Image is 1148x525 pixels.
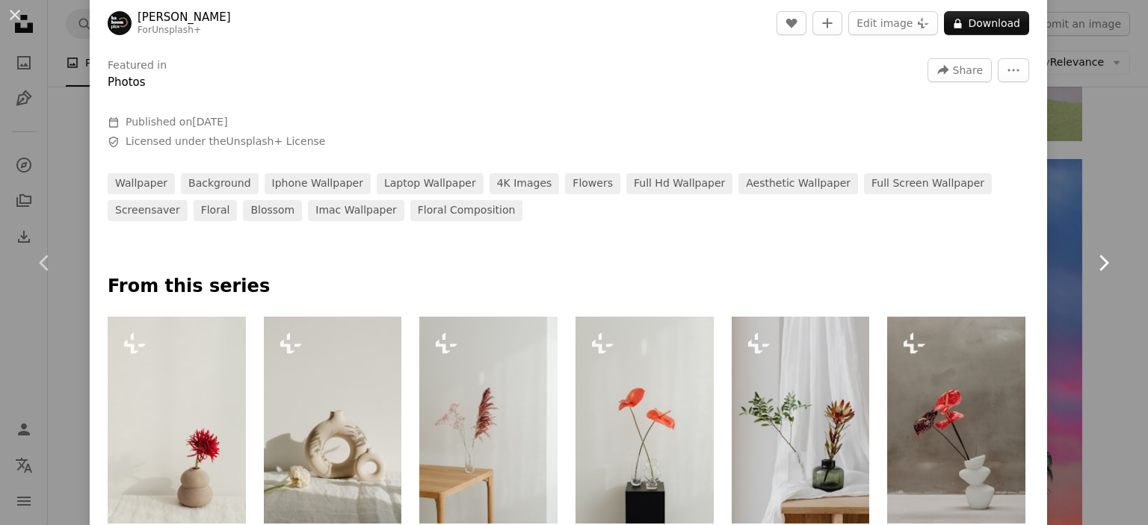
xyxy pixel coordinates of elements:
a: a white vase with three red flowers in it [887,413,1025,426]
button: Add to Collection [812,11,842,35]
span: Share [953,59,983,81]
a: aesthetic wallpaper [738,173,858,194]
a: [PERSON_NAME] [138,10,231,25]
a: floral composition [410,200,523,221]
a: background [181,173,259,194]
button: Edit image [848,11,938,35]
span: Published on [126,116,228,128]
img: Go to Karolina Grabowska's profile [108,11,132,35]
a: flowers [565,173,620,194]
img: a white vase sitting on top of a bed next to a flower [264,317,402,524]
a: wallpaper [108,173,175,194]
a: iphone wallpaper [265,173,371,194]
a: screensaver [108,200,188,221]
a: Unsplash+ License [226,135,326,147]
a: a white vase sitting on top of a bed next to a flower [264,413,402,426]
a: floral [194,200,238,221]
div: For [138,25,231,37]
img: a white vase with three red flowers in it [887,317,1025,524]
a: a red flower sitting in a stone vase [108,413,246,426]
button: Download [944,11,1029,35]
img: two red flowers in a glass vase on a black stand [575,317,714,524]
button: Share this image [928,58,992,82]
span: Licensed under the [126,134,325,149]
a: a vase with some flowers on a table [419,413,558,426]
a: laptop wallpaper [377,173,484,194]
img: a couple of plants sitting on top of a wooden table [732,317,870,524]
p: From this series [108,275,1029,299]
a: Unsplash+ [152,25,201,35]
a: 4K Images [490,173,560,194]
button: Like [777,11,806,35]
a: Next [1058,191,1148,335]
time: February 20, 2023 at 3:30:12 PM GMT+5:30 [192,116,227,128]
a: two red flowers in a glass vase on a black stand [575,413,714,426]
a: blossom [243,200,302,221]
button: More Actions [998,58,1029,82]
a: imac wallpaper [308,200,404,221]
a: full hd wallpaper [626,173,732,194]
img: a red flower sitting in a stone vase [108,317,246,524]
h3: Featured in [108,58,167,73]
a: a couple of plants sitting on top of a wooden table [732,413,870,426]
img: a vase with some flowers on a table [419,317,558,524]
a: Photos [108,75,146,89]
a: full screen wallpaper [864,173,992,194]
